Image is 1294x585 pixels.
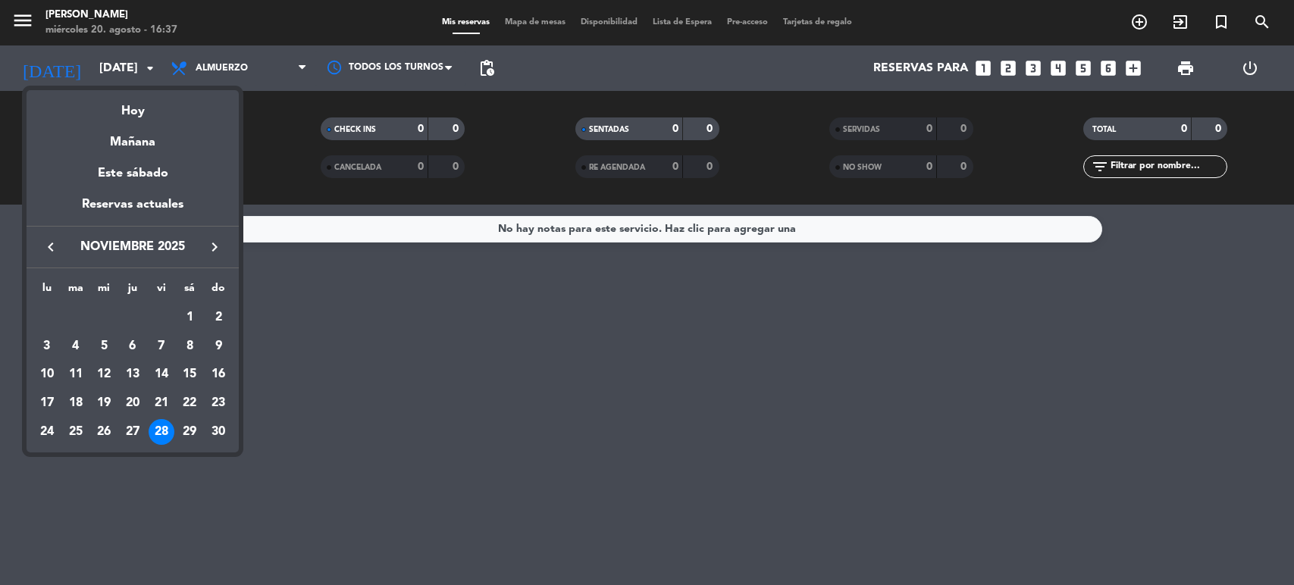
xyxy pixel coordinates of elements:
td: 5 de noviembre de 2025 [89,332,118,361]
div: 27 [120,419,146,445]
div: 29 [177,419,202,445]
div: Mañana [27,121,239,152]
th: viernes [147,280,176,303]
td: 28 de noviembre de 2025 [147,418,176,446]
div: 3 [34,333,60,359]
th: lunes [33,280,61,303]
td: 21 de noviembre de 2025 [147,389,176,418]
div: 19 [91,390,117,416]
div: 13 [120,362,146,388]
div: 24 [34,419,60,445]
div: 22 [177,390,202,416]
td: 14 de noviembre de 2025 [147,361,176,389]
th: martes [61,280,90,303]
td: 1 de noviembre de 2025 [176,303,205,332]
div: 16 [205,362,231,388]
div: 23 [205,390,231,416]
div: 2 [205,305,231,330]
td: 7 de noviembre de 2025 [147,332,176,361]
td: 26 de noviembre de 2025 [89,418,118,446]
i: keyboard_arrow_right [205,238,224,256]
div: Este sábado [27,152,239,195]
div: 14 [149,362,174,388]
div: 25 [63,419,89,445]
td: 16 de noviembre de 2025 [204,361,233,389]
td: 18 de noviembre de 2025 [61,389,90,418]
div: Hoy [27,90,239,121]
td: 22 de noviembre de 2025 [176,389,205,418]
td: 12 de noviembre de 2025 [89,361,118,389]
td: 3 de noviembre de 2025 [33,332,61,361]
div: 15 [177,362,202,388]
td: 10 de noviembre de 2025 [33,361,61,389]
div: 1 [177,305,202,330]
th: sábado [176,280,205,303]
i: keyboard_arrow_left [42,238,60,256]
div: 26 [91,419,117,445]
span: noviembre 2025 [64,237,201,257]
td: 29 de noviembre de 2025 [176,418,205,446]
div: 10 [34,362,60,388]
th: jueves [118,280,147,303]
div: Reservas actuales [27,195,239,226]
td: 4 de noviembre de 2025 [61,332,90,361]
td: 15 de noviembre de 2025 [176,361,205,389]
td: 9 de noviembre de 2025 [204,332,233,361]
td: 30 de noviembre de 2025 [204,418,233,446]
button: keyboard_arrow_left [37,237,64,257]
div: 30 [205,419,231,445]
div: 28 [149,419,174,445]
div: 8 [177,333,202,359]
td: 6 de noviembre de 2025 [118,332,147,361]
div: 18 [63,390,89,416]
td: 19 de noviembre de 2025 [89,389,118,418]
td: NOV. [33,303,176,332]
td: 24 de noviembre de 2025 [33,418,61,446]
button: keyboard_arrow_right [201,237,228,257]
td: 20 de noviembre de 2025 [118,389,147,418]
div: 4 [63,333,89,359]
div: 11 [63,362,89,388]
div: 12 [91,362,117,388]
div: 6 [120,333,146,359]
div: 20 [120,390,146,416]
td: 2 de noviembre de 2025 [204,303,233,332]
div: 9 [205,333,231,359]
td: 13 de noviembre de 2025 [118,361,147,389]
th: miércoles [89,280,118,303]
td: 27 de noviembre de 2025 [118,418,147,446]
div: 7 [149,333,174,359]
td: 25 de noviembre de 2025 [61,418,90,446]
div: 21 [149,390,174,416]
div: 5 [91,333,117,359]
div: 17 [34,390,60,416]
td: 8 de noviembre de 2025 [176,332,205,361]
td: 17 de noviembre de 2025 [33,389,61,418]
td: 11 de noviembre de 2025 [61,361,90,389]
td: 23 de noviembre de 2025 [204,389,233,418]
th: domingo [204,280,233,303]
